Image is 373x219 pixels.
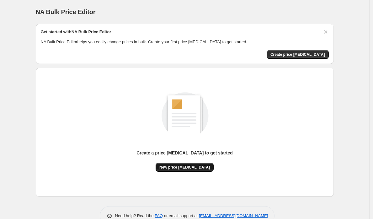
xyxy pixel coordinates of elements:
[41,29,111,35] h2: Get started with NA Bulk Price Editor
[159,165,210,170] span: New price [MEDICAL_DATA]
[115,213,155,218] span: Need help? Read the
[267,50,329,59] button: Create price change job
[155,213,163,218] a: FAQ
[41,39,329,45] p: NA Bulk Price Editor helps you easily change prices in bulk. Create your first price [MEDICAL_DAT...
[36,8,96,15] span: NA Bulk Price Editor
[156,163,214,172] button: New price [MEDICAL_DATA]
[270,52,325,57] span: Create price [MEDICAL_DATA]
[199,213,268,218] a: [EMAIL_ADDRESS][DOMAIN_NAME]
[136,150,233,156] p: Create a price [MEDICAL_DATA] to get started
[322,29,329,35] button: Dismiss card
[163,213,199,218] span: or email support at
